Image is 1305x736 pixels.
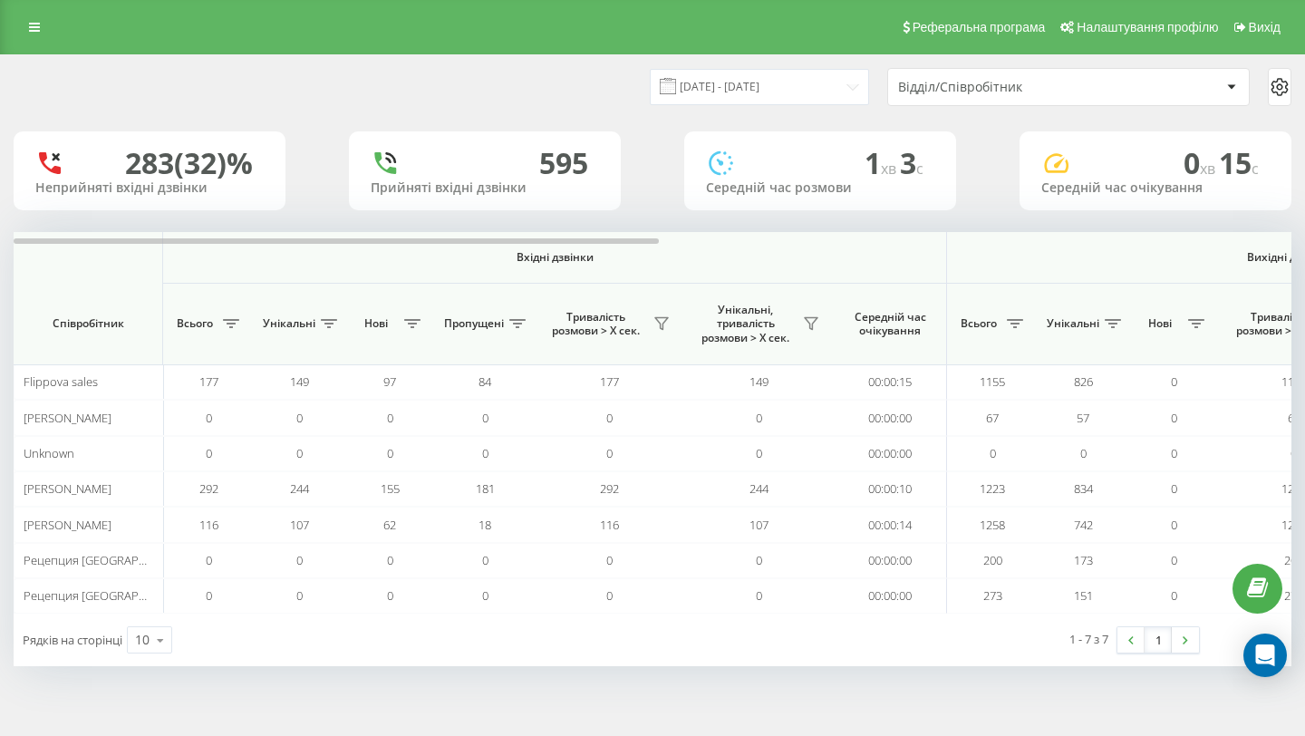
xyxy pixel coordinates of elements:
span: Пропущені [444,316,504,331]
span: 177 [199,373,218,390]
div: 1 - 7 з 7 [1069,630,1108,648]
span: Рецепция [GEOGRAPHIC_DATA] [24,552,194,568]
div: Прийняті вхідні дзвінки [371,180,599,196]
span: 0 [206,587,212,604]
span: 67 [1288,410,1300,426]
span: 0 [1171,517,1177,533]
span: 0 [756,445,762,461]
span: 116 [199,517,218,533]
div: Неприйняті вхідні дзвінки [35,180,264,196]
span: 0 [296,587,303,604]
span: Всього [172,316,217,331]
span: хв [881,159,900,179]
span: 200 [1284,552,1303,568]
span: Співробітник [29,316,147,331]
span: Flippova sales [24,373,98,390]
span: 273 [983,587,1002,604]
span: Унікальні [1047,316,1099,331]
span: 0 [1171,445,1177,461]
span: 273 [1284,587,1303,604]
span: Вихід [1249,20,1281,34]
span: 0 [606,410,613,426]
span: 67 [986,410,999,426]
span: 151 [1074,587,1093,604]
td: 00:00:15 [834,364,947,400]
span: 84 [478,373,491,390]
span: Середній час очікування [847,310,933,338]
div: 283 (32)% [125,146,253,180]
span: 200 [983,552,1002,568]
span: 107 [749,517,768,533]
span: 0 [482,410,488,426]
span: 1155 [980,373,1005,390]
span: 15 [1219,143,1259,182]
span: 0 [482,445,488,461]
span: 0 [206,410,212,426]
span: 1 [865,143,900,182]
span: Вхідні дзвінки [210,250,899,265]
span: 1258 [980,517,1005,533]
span: 0 [1290,445,1297,461]
span: 0 [1171,587,1177,604]
span: 244 [290,480,309,497]
span: 0 [387,445,393,461]
span: 57 [1077,410,1089,426]
span: 834 [1074,480,1093,497]
span: 155 [381,480,400,497]
span: 107 [290,517,309,533]
div: Відділ/Співробітник [898,80,1115,95]
td: 00:00:00 [834,543,947,578]
span: 292 [600,480,619,497]
span: 0 [296,445,303,461]
span: 742 [1074,517,1093,533]
span: 0 [482,552,488,568]
span: 0 [1171,552,1177,568]
span: 0 [1080,445,1087,461]
span: 0 [606,445,613,461]
span: 826 [1074,373,1093,390]
span: 0 [296,410,303,426]
span: 0 [756,410,762,426]
span: 97 [383,373,396,390]
span: 18 [478,517,491,533]
span: 0 [1184,143,1219,182]
span: 0 [387,552,393,568]
div: 595 [539,146,588,180]
span: 0 [387,587,393,604]
span: Нові [353,316,399,331]
span: 0 [296,552,303,568]
span: 0 [1171,410,1177,426]
span: 149 [749,373,768,390]
span: 0 [1171,480,1177,497]
span: c [916,159,923,179]
span: 116 [600,517,619,533]
td: 00:00:00 [834,578,947,614]
span: 0 [606,587,613,604]
td: 00:00:00 [834,400,947,435]
div: 10 [135,631,150,649]
span: Unknown [24,445,74,461]
span: Реферальна програма [913,20,1046,34]
span: 173 [1074,552,1093,568]
span: хв [1200,159,1219,179]
div: Середній час очікування [1041,180,1270,196]
span: [PERSON_NAME] [24,480,111,497]
a: 1 [1145,627,1172,653]
span: Нові [1137,316,1183,331]
td: 00:00:14 [834,507,947,542]
span: 0 [756,587,762,604]
span: 62 [383,517,396,533]
span: 0 [1171,373,1177,390]
span: [PERSON_NAME] [24,410,111,426]
span: 0 [606,552,613,568]
td: 00:00:00 [834,436,947,471]
span: 181 [476,480,495,497]
span: Тривалість розмови > Х сек. [544,310,648,338]
span: 292 [199,480,218,497]
span: c [1252,159,1259,179]
div: Open Intercom Messenger [1243,634,1287,677]
span: 0 [756,552,762,568]
td: 00:00:10 [834,471,947,507]
span: 149 [290,373,309,390]
span: Рецепция [GEOGRAPHIC_DATA] [24,587,194,604]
